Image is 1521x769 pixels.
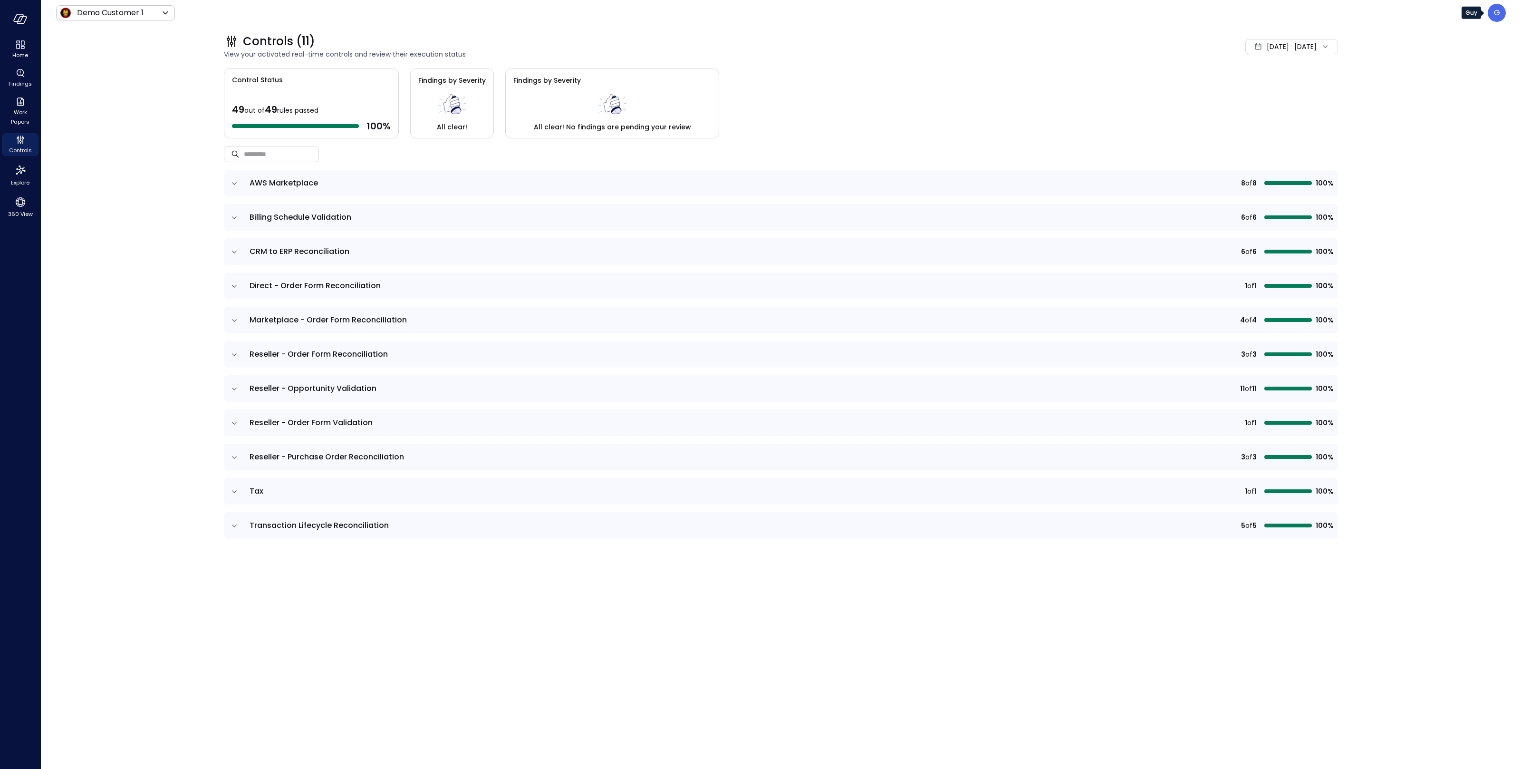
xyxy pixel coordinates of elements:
[1241,452,1245,462] span: 3
[1316,315,1332,325] span: 100%
[1252,178,1257,188] span: 8
[1316,212,1332,223] span: 100%
[250,417,373,428] span: Reseller - Order Form Validation
[224,49,1056,59] span: View your activated real-time controls and review their execution status
[250,314,407,325] span: Marketplace - Order Form Reconciliation
[1245,418,1247,428] span: 1
[6,107,35,127] span: Work Papers
[250,212,351,223] span: Billing Schedule Validation
[1240,383,1245,394] span: 11
[1245,452,1252,462] span: of
[250,451,404,462] span: Reseller - Purchase Order Reconciliation
[1252,520,1257,531] span: 5
[1252,349,1257,360] span: 3
[60,7,71,19] img: Icon
[1247,281,1254,291] span: of
[265,103,277,116] span: 49
[2,133,39,156] div: Controls
[1316,178,1332,188] span: 100%
[12,50,28,60] span: Home
[1245,315,1252,325] span: of
[230,247,239,257] button: expand row
[1241,349,1245,360] span: 3
[1240,315,1245,325] span: 4
[244,106,265,115] span: out of
[1245,178,1252,188] span: of
[1245,349,1252,360] span: of
[1254,486,1257,496] span: 1
[2,162,39,188] div: Explore
[2,67,39,89] div: Findings
[1245,486,1247,496] span: 1
[1245,383,1252,394] span: of
[418,76,486,85] span: Findings by Severity
[230,316,239,325] button: expand row
[232,103,244,116] span: 49
[1245,246,1252,257] span: of
[1316,520,1332,531] span: 100%
[243,34,315,49] span: Controls (11)
[1245,281,1247,291] span: 1
[250,246,349,257] span: CRM to ERP Reconciliation
[1245,212,1252,223] span: of
[277,106,318,115] span: rules passed
[77,7,144,19] p: Demo Customer 1
[2,194,39,220] div: 360 View
[1254,418,1257,428] span: 1
[250,486,263,496] span: Tax
[230,179,239,188] button: expand row
[2,95,39,127] div: Work Papers
[230,350,239,360] button: expand row
[230,521,239,531] button: expand row
[1254,281,1257,291] span: 1
[1316,486,1332,496] span: 100%
[230,213,239,223] button: expand row
[1316,452,1332,462] span: 100%
[1462,7,1481,19] div: Guy
[230,453,239,462] button: expand row
[1252,315,1257,325] span: 4
[1241,520,1245,531] span: 5
[1252,452,1257,462] span: 3
[1245,520,1252,531] span: of
[1494,7,1500,19] p: G
[1241,246,1245,257] span: 6
[1316,418,1332,428] span: 100%
[230,487,239,496] button: expand row
[224,69,283,85] span: Control Status
[1252,212,1257,223] span: 6
[534,122,691,132] span: All clear! No findings are pending your review
[1316,246,1332,257] span: 100%
[1488,4,1506,22] div: Guy
[8,209,33,219] span: 360 View
[1241,212,1245,223] span: 6
[250,177,318,188] span: AWS Marketplace
[1241,178,1245,188] span: 8
[250,383,376,394] span: Reseller - Opportunity Validation
[1267,41,1289,52] span: [DATE]
[9,146,32,155] span: Controls
[11,178,29,187] span: Explore
[2,38,39,61] div: Home
[230,384,239,394] button: expand row
[250,520,389,531] span: Transaction Lifecycle Reconciliation
[230,282,239,291] button: expand row
[437,122,467,132] span: All clear!
[1247,418,1254,428] span: of
[513,76,581,85] span: Findings by Severity
[1316,281,1332,291] span: 100%
[1252,246,1257,257] span: 6
[1316,349,1332,360] span: 100%
[366,120,391,132] span: 100 %
[230,419,239,428] button: expand row
[1247,486,1254,496] span: of
[250,280,381,291] span: Direct - Order Form Reconciliation
[1316,383,1332,394] span: 100%
[250,349,388,360] span: Reseller - Order Form Reconciliation
[9,79,32,88] span: Findings
[1252,383,1257,394] span: 11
